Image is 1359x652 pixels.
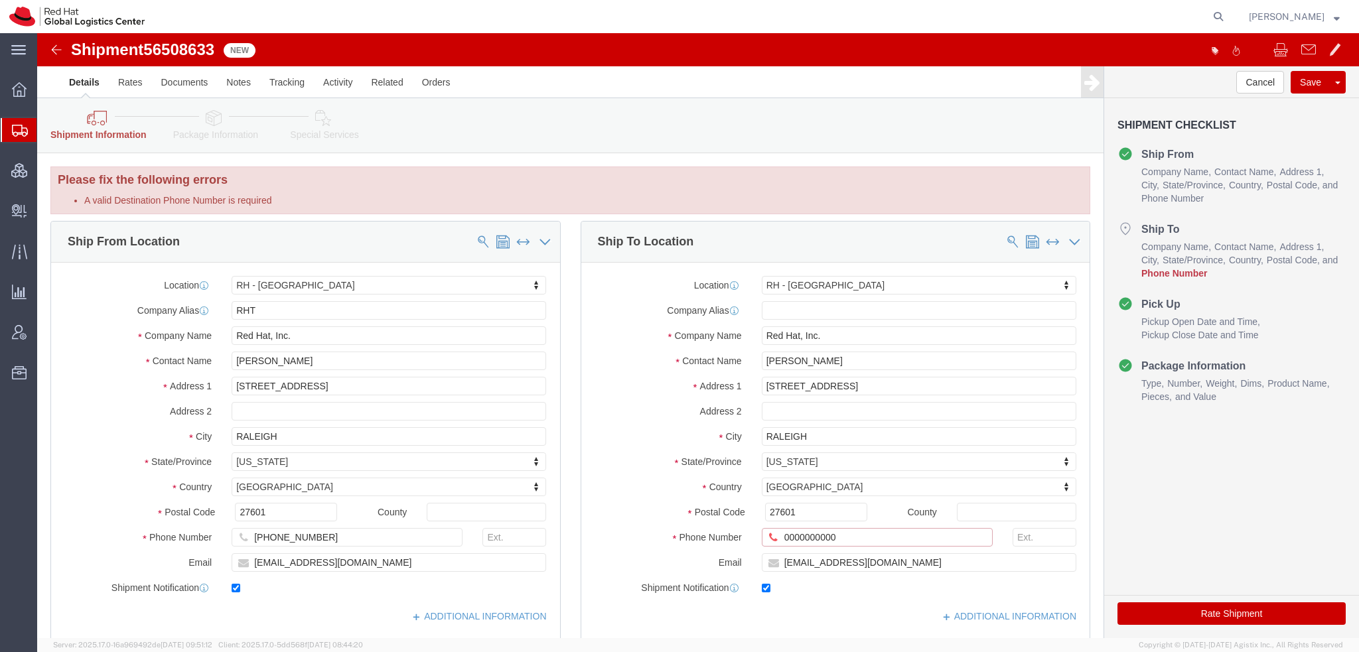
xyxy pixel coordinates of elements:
[9,7,145,27] img: logo
[161,641,212,649] span: [DATE] 09:51:12
[218,641,363,649] span: Client: 2025.17.0-5dd568f
[1139,639,1343,651] span: Copyright © [DATE]-[DATE] Agistix Inc., All Rights Reserved
[37,33,1359,638] iframe: FS Legacy Container
[1248,9,1340,25] button: [PERSON_NAME]
[53,641,212,649] span: Server: 2025.17.0-16a969492de
[307,641,363,649] span: [DATE] 08:44:20
[1249,9,1324,24] span: Kirk Newcross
